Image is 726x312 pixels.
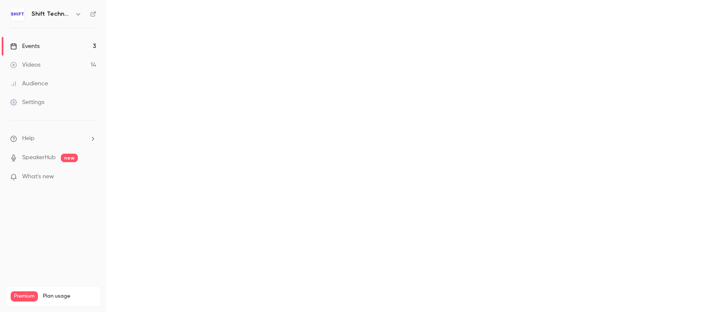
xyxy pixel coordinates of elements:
iframe: Noticeable Trigger [86,173,96,181]
span: Plan usage [43,293,96,300]
span: Help [22,134,34,143]
img: Shift Technology [11,7,24,21]
div: Videos [10,61,40,69]
div: Events [10,42,40,51]
li: help-dropdown-opener [10,134,96,143]
span: Premium [11,291,38,301]
a: SpeakerHub [22,153,56,162]
span: What's new [22,172,54,181]
div: Settings [10,98,44,107]
h6: Shift Technology [31,10,71,18]
div: Audience [10,79,48,88]
span: new [61,154,78,162]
